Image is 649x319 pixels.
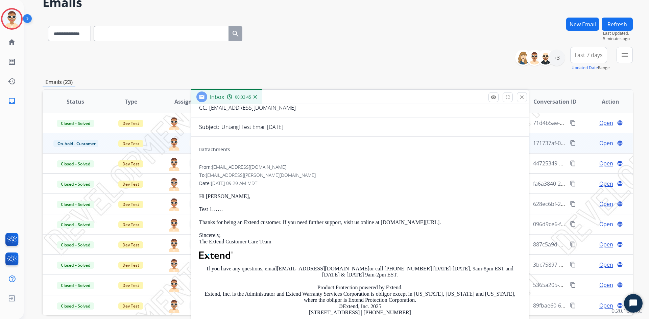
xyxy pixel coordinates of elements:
span: 887c5a9d-0de9-47f3-a377-8911f3154671 [533,241,635,248]
span: Open [599,200,613,208]
span: Range [572,65,610,71]
span: Open [599,139,613,147]
img: agent-avatar [167,157,181,171]
span: Open [599,261,613,269]
span: Dev Test [118,160,143,167]
span: [EMAIL_ADDRESS][PERSON_NAME][DOMAIN_NAME] [206,172,316,178]
span: Dev Test [118,262,143,269]
span: [DATE] 09:29 AM MDT [211,180,257,186]
span: On-hold - Customer [53,140,100,147]
span: Conversation ID [533,98,577,106]
span: Assignee [174,98,198,106]
span: Open [599,301,613,310]
span: 628ec6bf-2d22-4541-9ca7-b58be094e42f [533,200,635,208]
img: agent-avatar [167,177,181,191]
span: Open [599,159,613,167]
mat-icon: remove_red_eye [490,94,497,100]
mat-icon: language [617,140,623,146]
span: Dev Test [118,282,143,289]
span: 5365a205-9f6c-4594-8720-c216b4d8a153 [533,281,636,289]
mat-icon: language [617,221,623,227]
mat-icon: content_copy [570,262,576,268]
a: [EMAIL_ADDRESS][DOMAIN_NAME] [277,266,369,271]
mat-icon: list_alt [8,58,16,66]
mat-icon: content_copy [570,201,576,207]
span: Closed – Solved [57,221,94,228]
mat-icon: content_copy [570,120,576,126]
span: Open [599,220,613,228]
mat-icon: history [8,77,16,85]
span: Last 7 days [575,54,603,56]
th: Action [577,90,633,113]
svg: Open Chat [629,299,638,308]
button: Updated Date [572,65,598,71]
img: agent-avatar [167,258,181,272]
span: 71d4b5ae-e074-4b88-9377-9f1238e0174c [533,119,636,127]
span: 44725349-5951-4f22-b300-128616f0aa99 [533,160,635,167]
div: To: [199,172,521,179]
button: Start Chat [624,294,643,313]
p: Subject: [199,123,219,131]
div: +3 [549,50,565,66]
span: Dev Test [118,221,143,228]
img: agent-avatar [167,299,181,313]
span: Type [125,98,137,106]
p: CC: [199,104,207,112]
p: Untangl Test Email [DATE] [221,123,283,131]
img: agent-avatar [167,116,181,130]
span: Closed – Solved [57,241,94,248]
mat-icon: fullscreen [505,94,511,100]
img: agent-avatar [167,136,181,151]
span: Last Updated: [603,31,633,36]
mat-icon: menu [621,51,629,59]
span: Dev Test [118,120,143,127]
button: Refresh [602,18,633,31]
span: [EMAIL_ADDRESS][DOMAIN_NAME] [212,164,286,170]
img: agent-avatar [167,278,181,292]
span: Open [599,180,613,188]
span: Closed – Solved [57,160,94,167]
mat-icon: content_copy [570,221,576,227]
span: Dev Test [118,302,143,310]
span: Closed – Solved [57,201,94,208]
span: Closed – Solved [57,181,94,188]
p: Emails (23) [43,78,75,86]
span: 3bc75897-21a6-4557-97a6-9f9f8b39509e [533,261,635,268]
span: 171737af-09e8-4566-8f9d-4b4bf226297b [533,139,634,147]
span: Closed – Solved [57,282,94,289]
span: fa6a3840-2687-4272-b5d8-1941e1113445 [533,180,636,187]
button: New Email [566,18,599,31]
span: Dev Test [118,181,143,188]
mat-icon: content_copy [570,302,576,309]
mat-icon: language [617,201,623,207]
img: agent-avatar [167,238,181,252]
span: Open [599,119,613,127]
button: Last 7 days [570,47,607,63]
mat-icon: close [519,94,525,100]
p: Thanks for being an Extend customer. If you need further support, visit us online at [DOMAIN_NAME... [199,219,521,225]
p: Test 1…… [199,206,521,212]
span: Closed – Solved [57,262,94,269]
mat-icon: language [617,181,623,187]
div: attachments [199,146,230,153]
mat-icon: language [617,241,623,247]
span: Inbox [210,93,224,101]
p: If you have any questions, email or call [PHONE_NUMBER] [DATE]-[DATE], 9am-8pm EST and [DATE] & [... [199,266,521,278]
mat-icon: home [8,38,16,46]
p: Product Protection powered by Extend. Extend, Inc. is the Administrator and Extend Warranty Servi... [199,285,521,316]
span: [EMAIL_ADDRESS][DOMAIN_NAME] [209,104,296,111]
mat-icon: content_copy [570,140,576,146]
span: 5 minutes ago [603,36,633,42]
span: Open [599,240,613,248]
img: agent-avatar [167,217,181,232]
p: 0.20.1027RC [611,307,642,315]
mat-icon: content_copy [570,241,576,247]
mat-icon: content_copy [570,181,576,187]
p: Hi [PERSON_NAME], [199,193,521,200]
span: 096d9ce6-f5cd-40e9-a888-546d29aa94dd [533,220,637,228]
span: Closed – Solved [57,302,94,310]
img: Extend Logo [199,251,233,259]
img: avatar [2,9,21,28]
mat-icon: language [617,262,623,268]
span: 0 [199,146,202,153]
